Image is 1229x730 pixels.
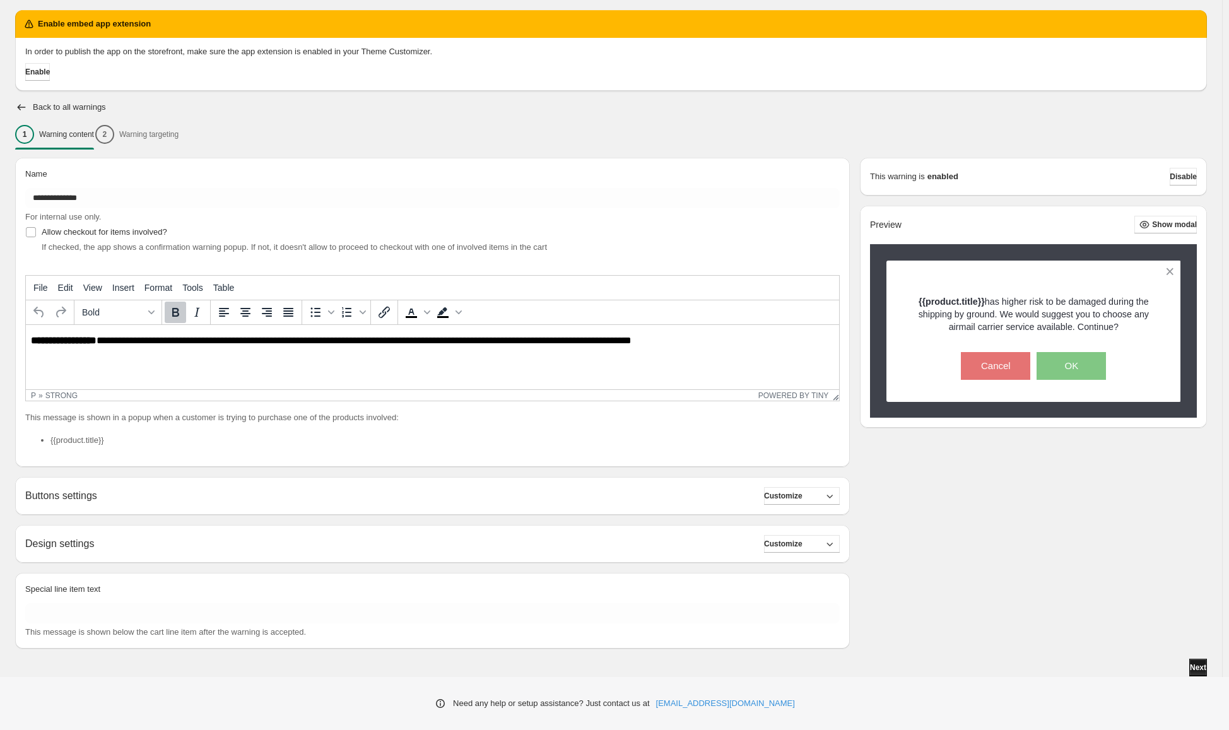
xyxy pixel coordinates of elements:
[144,283,172,293] span: Format
[213,283,234,293] span: Table
[50,302,71,323] button: Redo
[33,102,106,112] h2: Back to all warnings
[25,627,306,637] span: This message is shown below the cart line item after the warning is accepted.
[278,302,299,323] button: Justify
[25,411,840,424] p: This message is shown in a popup when a customer is trying to purchase one of the products involved:
[919,297,985,307] strong: {{product.title}}
[373,302,395,323] button: Insert/edit link
[828,390,839,401] div: Resize
[1037,352,1106,380] button: OK
[25,584,100,594] span: Special line item text
[77,302,159,323] button: Formats
[909,295,1159,333] p: has higher risk to be damaged during the shipping by ground. We would suggest you to choose any a...
[1170,168,1197,185] button: Disable
[38,391,43,400] div: »
[961,352,1030,380] button: Cancel
[45,391,78,400] div: strong
[1170,172,1197,182] span: Disable
[656,697,795,710] a: [EMAIL_ADDRESS][DOMAIN_NAME]
[1189,659,1207,676] button: Next
[186,302,208,323] button: Italic
[38,18,151,30] h2: Enable embed app extension
[182,283,203,293] span: Tools
[25,45,1197,58] p: In order to publish the app on the storefront, make sure the app extension is enabled in your The...
[83,283,102,293] span: View
[58,283,73,293] span: Edit
[870,220,902,230] h2: Preview
[336,302,368,323] div: Numbered list
[1190,662,1206,673] span: Next
[31,391,36,400] div: p
[25,490,97,502] h2: Buttons settings
[758,391,829,400] a: Powered by Tiny
[25,169,47,179] span: Name
[1134,216,1197,233] button: Show modal
[764,535,840,553] button: Customize
[15,121,94,148] button: 1Warning content
[165,302,186,323] button: Bold
[927,170,958,183] strong: enabled
[25,538,94,550] h2: Design settings
[39,129,94,139] p: Warning content
[305,302,336,323] div: Bullet list
[26,325,839,389] iframe: Rich Text Area
[870,170,925,183] p: This warning is
[28,302,50,323] button: Undo
[33,283,48,293] span: File
[432,302,464,323] div: Background color
[256,302,278,323] button: Align right
[42,227,167,237] span: Allow checkout for items involved?
[112,283,134,293] span: Insert
[25,63,50,81] button: Enable
[764,491,803,501] span: Customize
[25,67,50,77] span: Enable
[235,302,256,323] button: Align center
[42,242,547,252] span: If checked, the app shows a confirmation warning popup. If not, it doesn't allow to proceed to ch...
[15,125,34,144] div: 1
[50,434,840,447] li: {{product.title}}
[1152,220,1197,230] span: Show modal
[25,212,101,221] span: For internal use only.
[764,539,803,549] span: Customize
[764,487,840,505] button: Customize
[213,302,235,323] button: Align left
[401,302,432,323] div: Text color
[82,307,144,317] span: Bold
